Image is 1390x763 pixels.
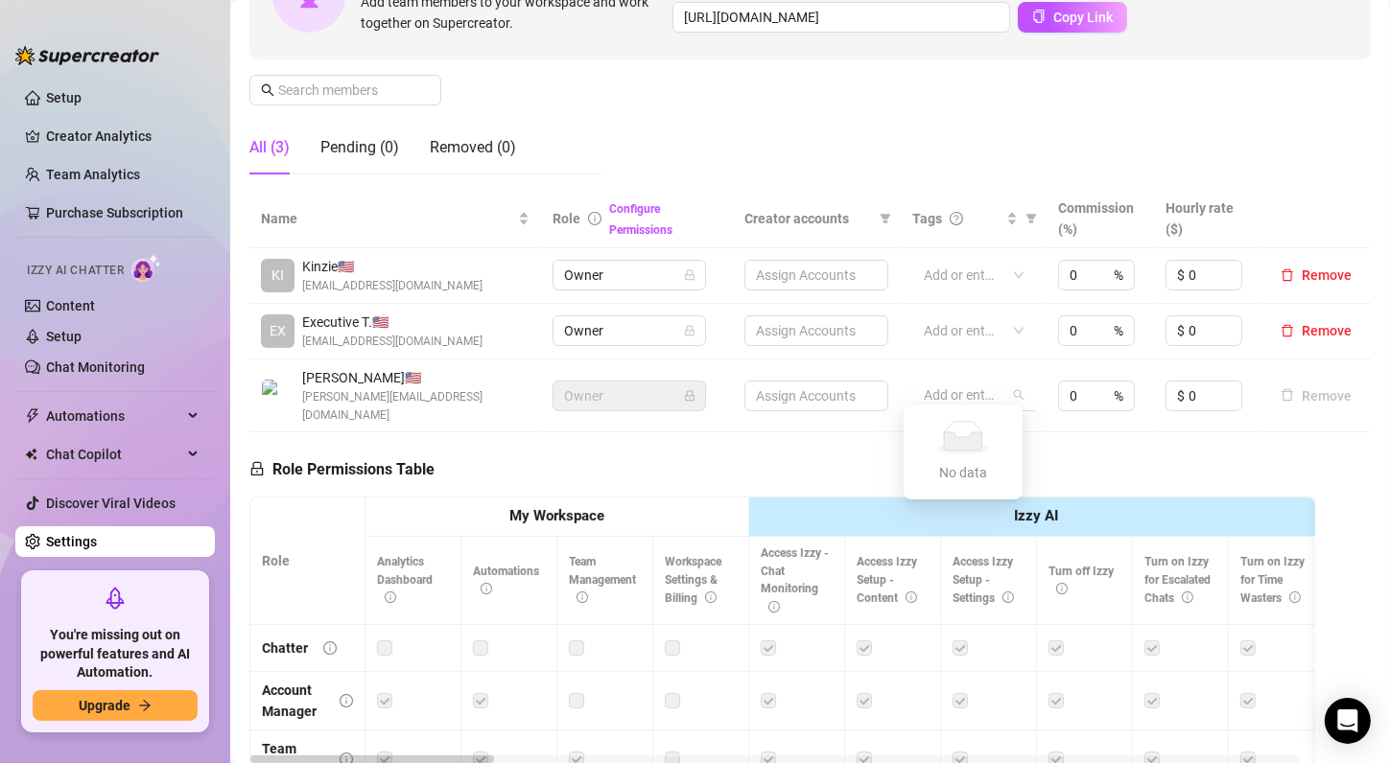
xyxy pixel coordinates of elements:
[138,699,152,712] span: arrow-right
[33,690,198,721] button: Upgradearrow-right
[569,555,636,605] span: Team Management
[25,408,40,424] span: thunderbolt
[1053,10,1113,25] span: Copy Link
[1022,204,1041,233] span: filter
[46,329,82,344] a: Setup
[340,694,353,707] span: info-circle
[302,277,483,295] span: [EMAIL_ADDRESS][DOMAIN_NAME]
[1002,591,1014,603] span: info-circle
[1273,264,1359,287] button: Remove
[927,462,1000,483] div: No data
[261,83,274,97] span: search
[1015,507,1059,524] strong: Izzy AI
[46,496,176,511] a: Discover Viral Videos
[473,565,539,596] span: Automations
[564,316,695,345] span: Owner
[684,325,695,336] span: lock
[1302,323,1352,338] span: Remove
[15,46,159,65] img: logo-BBDzfeDw.svg
[323,641,337,655] span: info-circle
[906,591,917,603] span: info-circle
[262,637,308,659] div: Chatter
[665,555,721,605] span: Workspace Settings & Billing
[684,390,695,402] span: lock
[302,367,530,388] span: [PERSON_NAME] 🇺🇸
[104,587,127,610] span: rocket
[278,80,414,101] input: Search members
[1032,10,1046,23] span: copy
[1289,591,1301,603] span: info-circle
[705,591,717,603] span: info-circle
[1056,583,1068,594] span: info-circle
[1047,190,1154,248] th: Commission (%)
[46,197,200,228] a: Purchase Subscription
[46,534,97,549] a: Settings
[79,698,130,713] span: Upgrade
[1240,555,1305,605] span: Turn on Izzy for Time Wasters
[46,121,200,151] a: Creator Analytics
[46,439,182,470] span: Chat Copilot
[953,555,1014,605] span: Access Izzy Setup - Settings
[302,388,530,425] span: [PERSON_NAME][EMAIL_ADDRESS][DOMAIN_NAME]
[564,261,695,289] span: Owner
[262,380,294,411] img: Zachary
[1281,324,1294,337] span: delete
[249,190,541,248] th: Name
[1273,319,1359,342] button: Remove
[302,256,483,277] span: Kinzie 🇺🇸
[588,212,601,225] span: info-circle
[262,680,324,722] div: Account Manager
[270,320,286,341] span: EX
[320,136,399,159] div: Pending (0)
[1281,268,1294,282] span: delete
[377,555,433,605] span: Analytics Dashboard
[302,333,483,351] span: [EMAIL_ADDRESS][DOMAIN_NAME]
[430,136,516,159] div: Removed (0)
[46,167,140,182] a: Team Analytics
[1325,698,1371,744] div: Open Intercom Messenger
[249,458,435,481] h5: Role Permissions Table
[302,312,483,333] span: Executive T. 🇺🇸
[249,461,265,476] span: lock
[131,254,161,282] img: AI Chatter
[46,359,145,375] a: Chat Monitoring
[577,591,588,603] span: info-circle
[33,626,198,682] span: You're missing out on powerful features and AI Automation.
[1048,565,1114,596] span: Turn off Izzy
[249,136,290,159] div: All (3)
[385,591,396,603] span: info-circle
[553,211,580,226] span: Role
[768,601,780,613] span: info-circle
[1018,2,1127,33] button: Copy Link
[46,401,182,431] span: Automations
[1154,190,1261,248] th: Hourly rate ($)
[46,298,95,313] a: Content
[1273,384,1359,407] button: Remove
[1025,213,1037,224] span: filter
[1302,267,1352,283] span: Remove
[250,497,365,625] th: Role
[684,269,695,281] span: lock
[1144,555,1211,605] span: Turn on Izzy for Escalated Chats
[509,507,604,524] strong: My Workspace
[609,202,672,237] a: Configure Permissions
[27,262,124,280] span: Izzy AI Chatter
[744,208,872,229] span: Creator accounts
[46,90,82,105] a: Setup
[481,583,492,594] span: info-circle
[876,204,895,233] span: filter
[912,208,942,229] span: Tags
[271,265,284,286] span: KI
[261,208,514,229] span: Name
[950,212,963,225] span: question-circle
[1182,591,1193,603] span: info-circle
[857,555,917,605] span: Access Izzy Setup - Content
[25,448,37,461] img: Chat Copilot
[880,213,891,224] span: filter
[761,546,829,614] span: Access Izzy - Chat Monitoring
[564,381,695,410] span: Owner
